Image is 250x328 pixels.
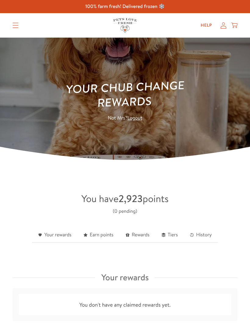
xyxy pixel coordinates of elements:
[37,114,213,123] p: Not Mrs?
[101,270,149,285] h3: Your rewards
[127,115,142,122] a: Logout
[155,228,184,243] a: Tiers
[120,228,155,243] a: Rewards
[196,19,217,31] a: Help
[12,288,237,322] div: You don't have any claimed rewards yet.
[119,192,143,205] strong: 2,923
[77,228,120,243] a: Earn points
[8,18,23,33] summary: Translation missing: en.sections.header.menu
[32,228,77,243] a: Your rewards
[184,228,218,243] a: History
[81,192,169,205] span: You have points
[113,207,137,216] div: (0 pending)
[113,18,137,32] img: Pets Love Fresh
[36,77,213,112] h1: Your Chub Change Rewards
